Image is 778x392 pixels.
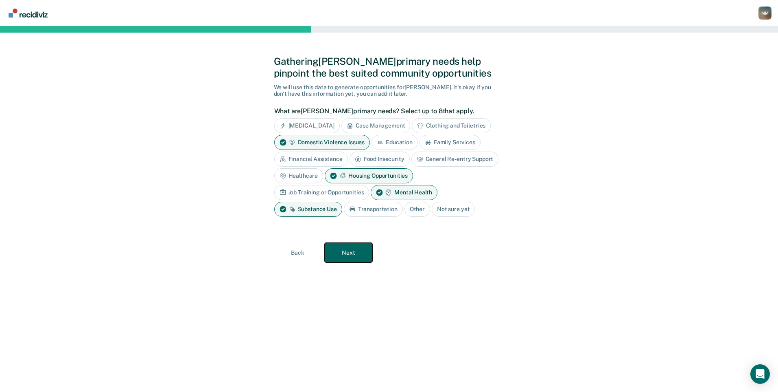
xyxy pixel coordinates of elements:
[412,118,491,133] div: Clothing and Toiletries
[325,243,372,262] button: Next
[274,135,370,150] div: Domestic Violence Issues
[274,118,340,133] div: [MEDICAL_DATA]
[758,7,771,20] div: M M
[432,202,475,217] div: Not sure yet
[274,185,369,200] div: Job Training or Opportunities
[274,107,500,115] label: What are [PERSON_NAME] primary needs? Select up to 8 that apply.
[344,202,403,217] div: Transportation
[274,55,505,79] div: Gathering [PERSON_NAME] primary needs help pinpoint the best suited community opportunities
[404,202,430,217] div: Other
[9,9,48,18] img: Recidiviz
[411,152,499,167] div: General Re-entry Support
[274,202,342,217] div: Substance Use
[274,152,348,167] div: Financial Assistance
[274,243,321,262] button: Back
[420,135,481,150] div: Family Services
[341,118,411,133] div: Case Management
[274,168,323,183] div: Healthcare
[371,185,437,200] div: Mental Health
[274,84,505,98] div: We will use this data to generate opportunities for [PERSON_NAME] . It's okay if you don't have t...
[372,135,418,150] div: Education
[750,364,770,384] div: Open Intercom Messenger
[325,168,413,183] div: Housing Opportunities
[758,7,771,20] button: Profile dropdown button
[350,152,410,167] div: Food Insecurity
